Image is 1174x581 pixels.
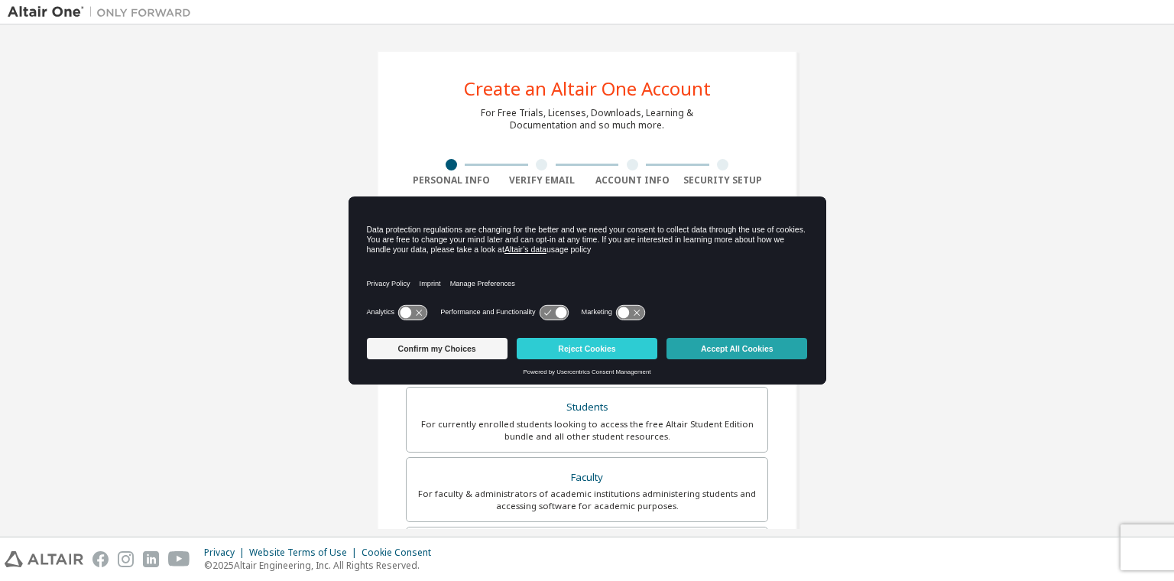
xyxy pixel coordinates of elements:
[8,5,199,20] img: Altair One
[204,547,249,559] div: Privacy
[416,488,758,512] div: For faculty & administrators of academic institutions administering students and accessing softwa...
[416,467,758,488] div: Faculty
[678,174,769,187] div: Security Setup
[497,174,588,187] div: Verify Email
[118,551,134,567] img: instagram.svg
[587,174,678,187] div: Account Info
[143,551,159,567] img: linkedin.svg
[168,551,190,567] img: youtube.svg
[249,547,362,559] div: Website Terms of Use
[92,551,109,567] img: facebook.svg
[416,397,758,418] div: Students
[204,559,440,572] p: © 2025 Altair Engineering, Inc. All Rights Reserved.
[464,80,711,98] div: Create an Altair One Account
[481,107,693,131] div: For Free Trials, Licenses, Downloads, Learning & Documentation and so much more.
[5,551,83,567] img: altair_logo.svg
[362,547,440,559] div: Cookie Consent
[416,418,758,443] div: For currently enrolled students looking to access the free Altair Student Edition bundle and all ...
[406,174,497,187] div: Personal Info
